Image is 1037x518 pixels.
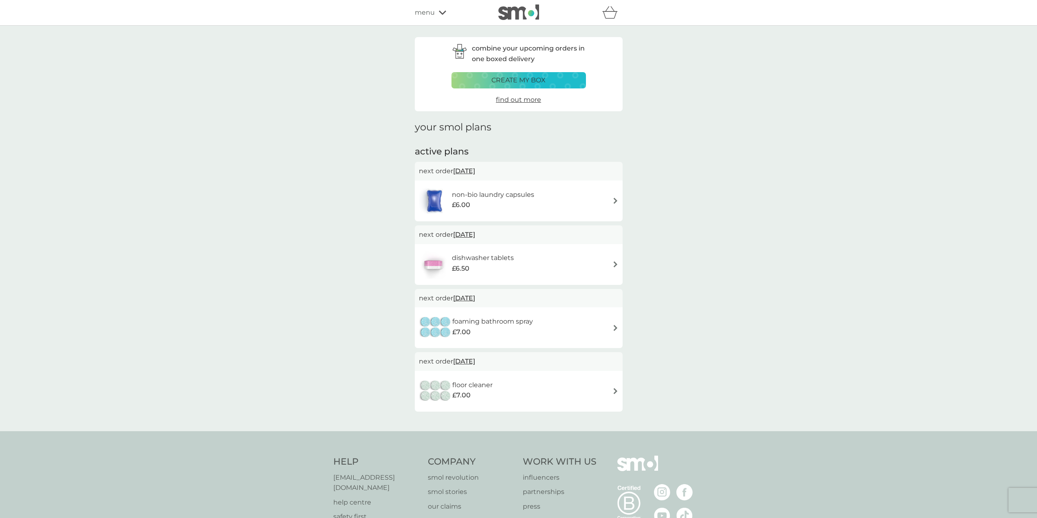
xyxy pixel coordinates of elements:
[415,7,435,18] span: menu
[453,163,475,179] span: [DATE]
[617,456,658,483] img: smol
[452,316,533,327] h6: foaming bathroom spray
[523,472,597,483] a: influencers
[452,390,471,401] span: £7.00
[333,497,420,508] a: help centre
[428,456,515,468] h4: Company
[453,227,475,242] span: [DATE]
[496,95,541,105] a: find out more
[452,327,471,337] span: £7.00
[419,377,452,406] img: floor cleaner
[453,353,475,369] span: [DATE]
[333,456,420,468] h4: Help
[612,198,619,204] img: arrow right
[419,187,450,215] img: non-bio laundry capsules
[452,253,514,263] h6: dishwasher tablets
[419,250,447,279] img: dishwasher tablets
[428,501,515,512] a: our claims
[428,472,515,483] a: smol revolution
[419,293,619,304] p: next order
[452,200,470,210] span: £6.00
[419,229,619,240] p: next order
[602,4,623,21] div: basket
[451,72,586,88] button: create my box
[333,472,420,493] a: [EMAIL_ADDRESS][DOMAIN_NAME]
[523,487,597,497] a: partnerships
[415,145,623,158] h2: active plans
[415,121,623,133] h1: your smol plans
[472,43,586,64] p: combine your upcoming orders in one boxed delivery
[654,484,670,500] img: visit the smol Instagram page
[452,190,534,200] h6: non-bio laundry capsules
[453,290,475,306] span: [DATE]
[428,487,515,497] a: smol stories
[419,313,452,342] img: foaming bathroom spray
[498,4,539,20] img: smol
[452,263,469,274] span: £6.50
[523,501,597,512] a: press
[612,261,619,267] img: arrow right
[452,380,493,390] h6: floor cleaner
[491,75,546,86] p: create my box
[612,388,619,394] img: arrow right
[612,325,619,331] img: arrow right
[676,484,693,500] img: visit the smol Facebook page
[419,356,619,367] p: next order
[496,96,541,104] span: find out more
[419,166,619,176] p: next order
[523,456,597,468] h4: Work With Us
